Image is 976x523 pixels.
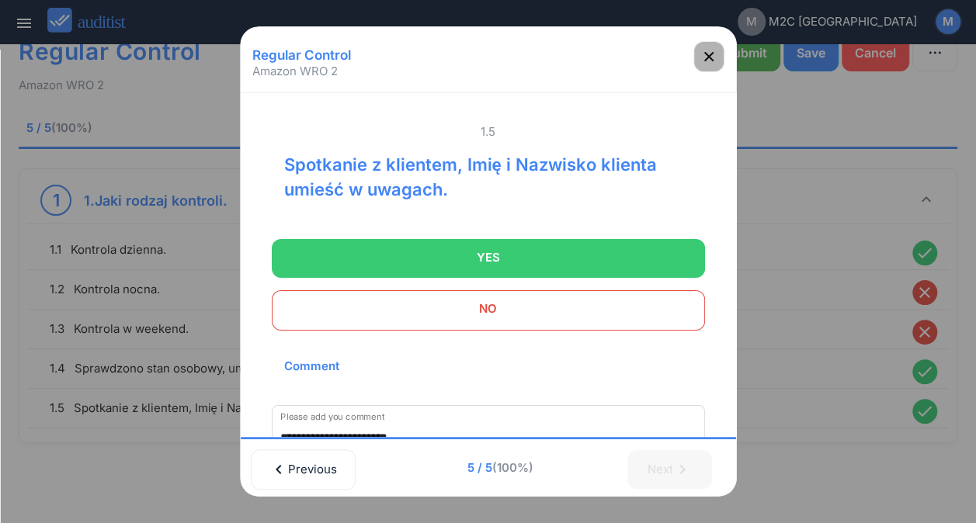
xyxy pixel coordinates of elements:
[272,124,705,140] span: 1.5
[272,341,352,391] h2: Comment
[291,293,686,324] span: NO
[269,460,288,479] i: chevron_left
[378,459,623,476] span: 5 / 5
[291,242,686,273] span: YES
[280,425,696,451] textarea: Please add you comment
[247,41,356,69] h1: Regular Control
[251,449,356,490] button: Previous
[252,64,338,79] span: Amazon WRO 2
[272,140,705,202] div: Spotkanie z klientem, Imię i Nazwisko klienta umieść w uwagach.
[271,452,335,487] div: Previous
[492,460,533,475] span: (100%)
